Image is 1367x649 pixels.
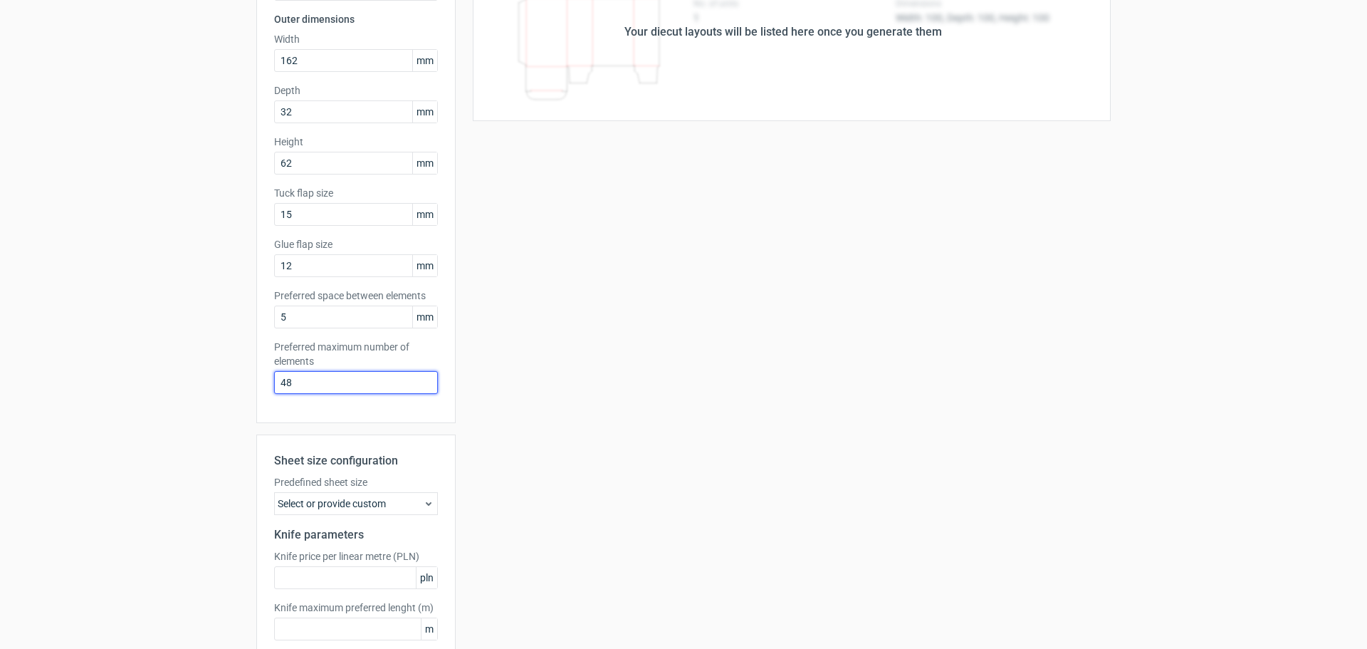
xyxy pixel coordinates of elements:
[421,618,437,640] span: m
[412,204,437,225] span: mm
[274,12,438,26] h3: Outer dimensions
[624,24,942,41] div: Your diecut layouts will be listed here once you generate them
[274,289,438,303] label: Preferred space between elements
[274,186,438,200] label: Tuck flap size
[274,475,438,489] label: Predefined sheet size
[274,601,438,615] label: Knife maximum preferred lenght (m)
[274,135,438,149] label: Height
[274,549,438,564] label: Knife price per linear metre (PLN)
[412,306,437,328] span: mm
[416,567,437,588] span: pln
[274,526,438,544] h2: Knife parameters
[274,237,438,251] label: Glue flap size
[274,492,438,515] div: Select or provide custom
[274,340,438,368] label: Preferred maximum number of elements
[412,152,437,174] span: mm
[412,101,437,123] span: mm
[274,83,438,98] label: Depth
[412,255,437,276] span: mm
[274,32,438,46] label: Width
[274,452,438,469] h2: Sheet size configuration
[412,50,437,71] span: mm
